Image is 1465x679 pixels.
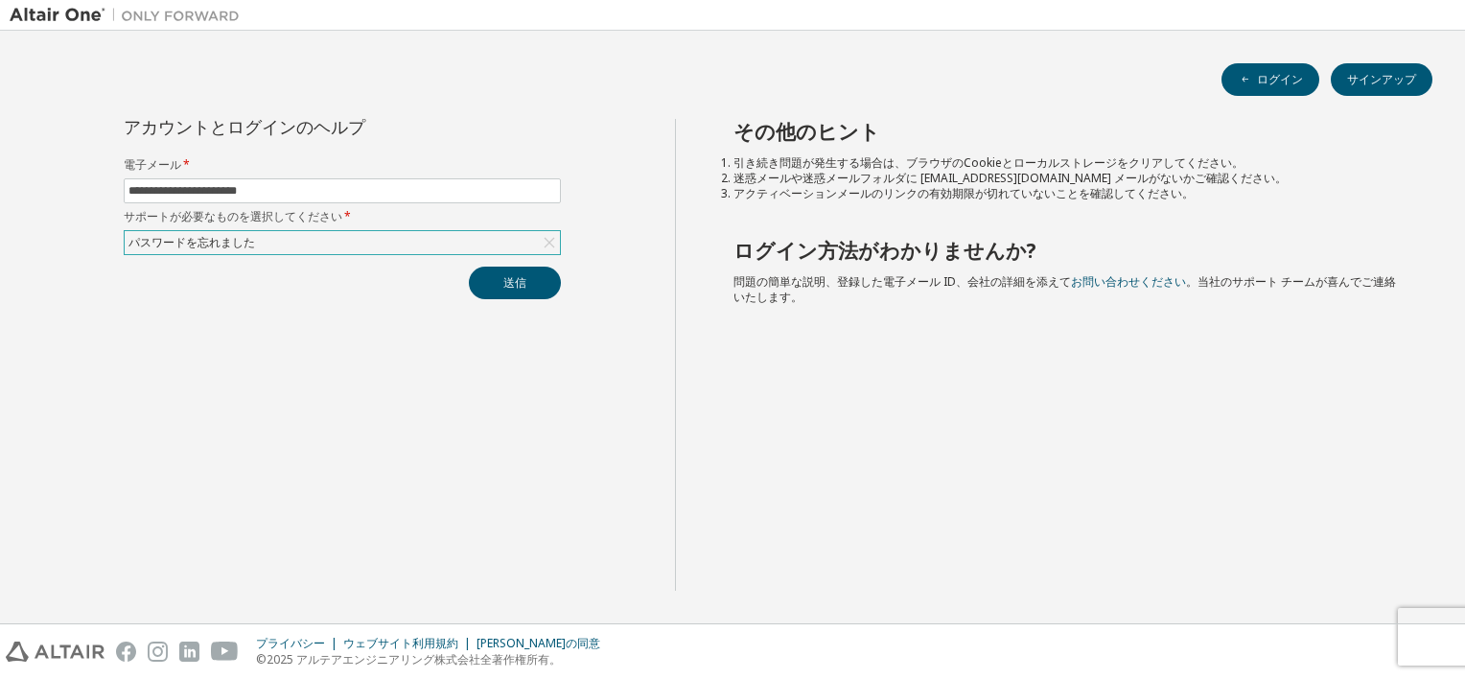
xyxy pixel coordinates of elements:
[211,642,239,662] img: youtube.svg
[477,636,612,651] div: [PERSON_NAME]の同意
[116,642,136,662] img: facebook.svg
[733,155,1399,171] li: 引き続き問題が発生する場合は、ブラウザのCookieとローカルストレージをクリアしてください。
[1257,72,1303,87] font: ログイン
[6,642,105,662] img: altair_logo.svg
[733,238,1399,263] h2: ログイン方法がわかりませんか?
[124,208,342,224] font: サポートが必要なものを選択してください
[733,273,1396,305] span: 問題の簡単な説明、登録した電子メール ID、会社の詳細を添えて 。当社のサポート チームが喜んでご連絡いたします。
[124,156,181,173] font: 電子メール
[267,651,561,667] font: 2025 アルテアエンジニアリング株式会社全著作権所有。
[10,6,249,25] img: アルタイルワン
[148,642,168,662] img: instagram.svg
[1071,273,1186,290] a: お問い合わせください
[469,267,561,299] button: 送信
[256,636,343,651] div: プライバシー
[733,186,1399,201] li: アクティベーションメールのリンクの有効期限が切れていないことを確認してください。
[343,636,477,651] div: ウェブサイト利用規約
[1331,63,1432,96] button: サインアップ
[256,651,612,667] p: ©
[179,642,199,662] img: linkedin.svg
[126,232,258,253] div: パスワードを忘れました
[124,119,474,134] div: アカウントとログインのヘルプ
[1221,63,1319,96] button: ログイン
[733,119,1399,144] h2: その他のヒント
[733,171,1399,186] li: 迷惑メールや迷惑メールフォルダに [EMAIL_ADDRESS][DOMAIN_NAME] メールがないかご確認ください。
[125,231,560,254] div: パスワードを忘れました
